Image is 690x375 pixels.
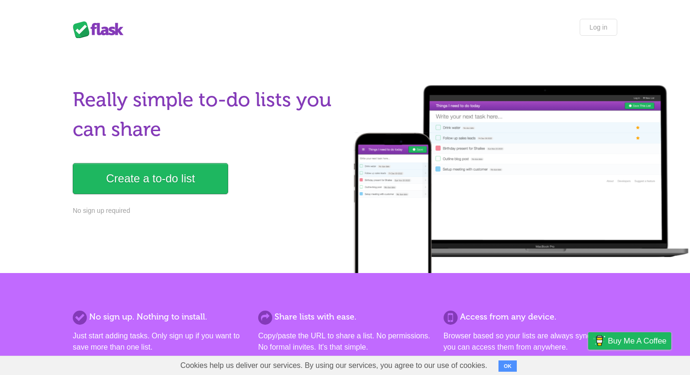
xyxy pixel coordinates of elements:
[588,332,671,350] a: Buy me a coffee
[73,85,339,144] h1: Really simple to-do lists you can share
[580,19,617,36] a: Log in
[73,163,228,194] a: Create a to-do list
[73,330,246,353] p: Just start adding tasks. Only sign up if you want to save more than one list.
[171,356,497,375] span: Cookies help us deliver our services. By using our services, you agree to our use of cookies.
[593,333,606,349] img: Buy me a coffee
[258,311,432,323] h2: Share lists with ease.
[73,21,129,38] div: Flask Lists
[73,206,339,216] p: No sign up required
[258,330,432,353] p: Copy/paste the URL to share a list. No permissions. No formal invites. It's that simple.
[444,330,617,353] p: Browser based so your lists are always synced and you can access them from anywhere.
[73,311,246,323] h2: No sign up. Nothing to install.
[444,311,617,323] h2: Access from any device.
[608,333,667,349] span: Buy me a coffee
[498,360,517,372] button: OK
